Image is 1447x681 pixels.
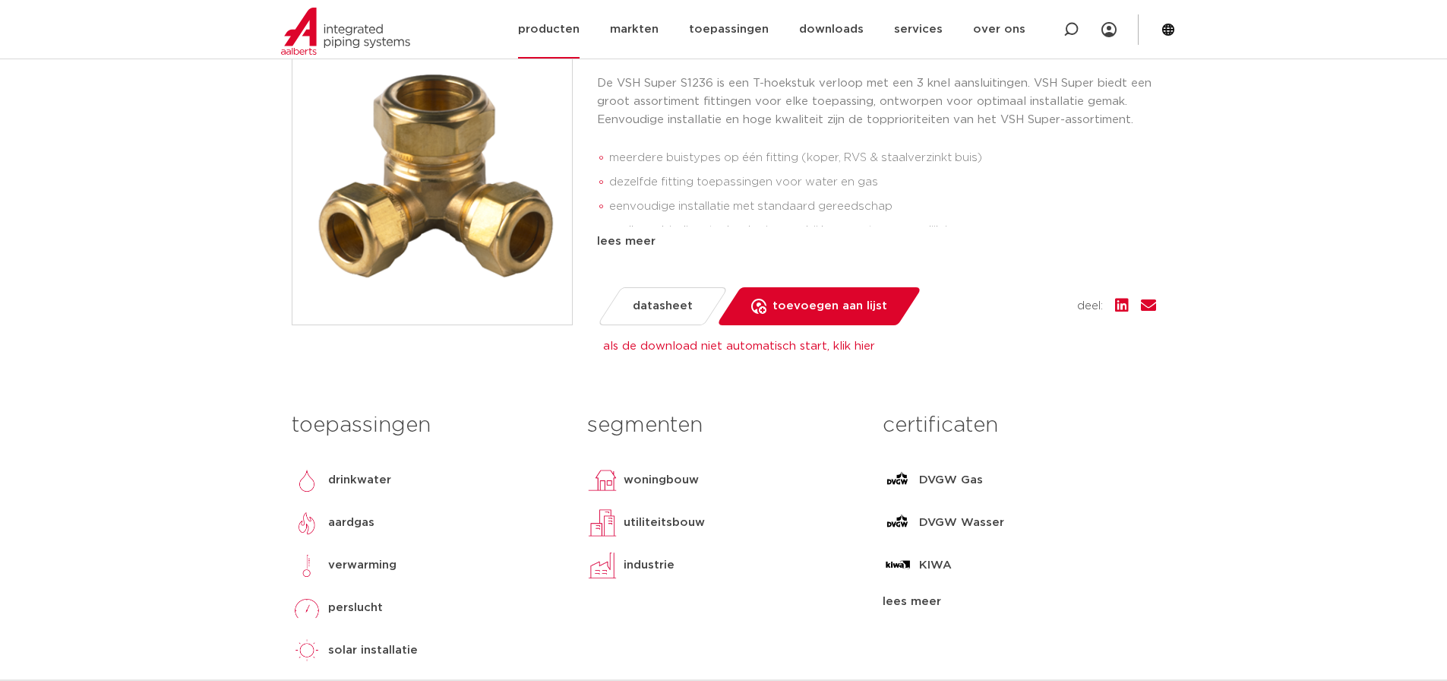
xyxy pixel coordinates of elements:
[609,219,1156,243] li: snelle verbindingstechnologie waarbij her-montage mogelijk is
[609,195,1156,219] li: eenvoudige installatie met standaard gereedschap
[328,599,383,617] p: perslucht
[328,556,397,575] p: verwarming
[772,294,887,318] span: toevoegen aan lijst
[883,550,913,581] img: KIWA
[292,508,322,538] img: aardgas
[328,471,391,489] p: drinkwater
[587,465,618,496] img: woningbouw
[624,514,705,532] p: utiliteitsbouw
[292,593,322,623] img: perslucht
[919,556,952,575] p: KIWA
[292,45,572,325] img: Product Image for VSH Super T-hoekstuk verloop FFF 22x15x22
[328,641,418,660] p: solar installatie
[587,410,860,441] h3: segmenten
[883,410,1155,441] h3: certificaten
[919,514,1004,532] p: DVGW Wasser
[624,556,675,575] p: industrie
[292,635,322,666] img: solar installatie
[1101,13,1117,46] div: my IPS
[292,410,564,441] h3: toepassingen
[609,170,1156,195] li: dezelfde fitting toepassingen voor water en gas
[328,514,374,532] p: aardgas
[883,508,913,538] img: DVGW Wasser
[597,233,1156,251] div: lees meer
[883,593,1155,611] div: lees meer
[633,294,693,318] span: datasheet
[596,287,728,325] a: datasheet
[292,465,322,496] img: drinkwater
[883,465,913,496] img: DVGW Gas
[292,550,322,581] img: verwarming
[624,471,699,489] p: woningbouw
[609,146,1156,170] li: meerdere buistypes op één fitting (koper, RVS & staalverzinkt buis)
[587,550,618,581] img: industrie
[603,340,875,352] a: als de download niet automatisch start, klik hier
[919,471,983,489] p: DVGW Gas
[1077,297,1103,315] span: deel:
[587,508,618,538] img: utiliteitsbouw
[597,74,1156,129] p: De VSH Super S1236 is een T-hoekstuk verloop met een 3 knel aansluitingen. VSH Super biedt een gr...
